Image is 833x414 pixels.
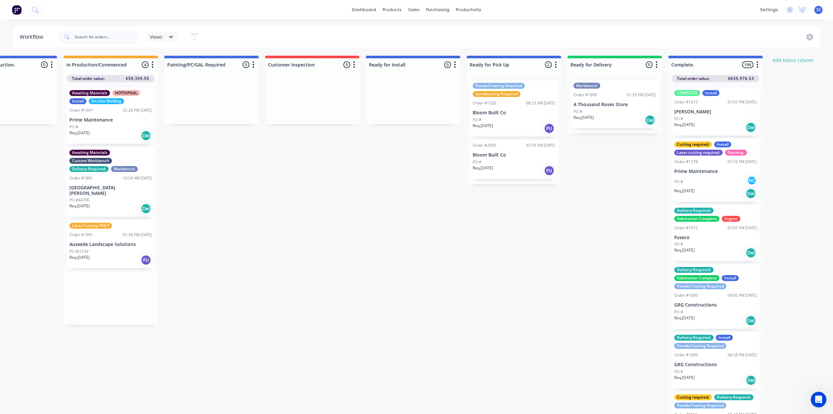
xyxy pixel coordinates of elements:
[141,203,151,214] div: Del
[473,83,525,89] div: PowderCoating Required
[674,225,698,231] div: Order #1515
[67,220,154,268] div: Laser Cutting ONLYOrder #199101:36 PM [DATE]Auswide Landscape SolutionsPO #J1539Req.[DATE]PU
[674,99,698,105] div: Order #1610
[722,216,740,222] div: Urgent
[453,5,484,15] div: productivity
[674,247,695,253] p: Req. [DATE]
[674,362,757,367] p: GRG Constructions
[69,130,90,136] p: Req. [DATE]
[473,117,481,123] p: PO #
[674,369,683,375] p: PO #
[349,5,379,15] a: dashboard
[69,232,93,238] div: Order #1991
[674,150,723,156] div: Laser cutting required.
[20,33,46,41] div: Workflow
[672,264,759,329] div: Delivery Required.Fabrication CompleteInstallPowderCoating RequiredOrder #160004:05 PM [DATE]GRG ...
[473,152,555,158] p: Bloom Built Co
[69,150,110,156] div: Awaiting Materials
[674,141,712,147] div: Cutting required.
[674,216,719,222] div: Fabrication Complete
[769,56,817,65] button: Add status column
[12,5,22,15] img: Factory
[473,159,481,165] p: PO #
[473,110,555,116] p: Bloom Built Co
[728,159,757,165] div: 03:10 PM [DATE]
[757,5,781,15] div: settings
[728,225,757,231] div: 07:01 PM [DATE]
[69,107,93,113] div: Order #1947
[816,7,821,13] span: SS
[69,203,90,209] p: Req. [DATE]
[67,87,154,144] div: Awaiting MaterialsHOTDIPGALInstallOn-Site WeldingOrder #194702:26 PM [DATE]Prime MaintenancePO #R...
[674,403,726,408] div: PowderCoating Required
[811,392,826,407] iframe: Intercom live chat
[674,109,757,115] p: [PERSON_NAME]
[69,124,78,130] p: PO #
[746,122,756,133] div: Del
[746,248,756,258] div: Del
[69,197,90,203] p: PO #44790
[69,242,152,247] p: Auswide Landscape Solutions
[123,175,152,181] div: 10:54 AM [DATE]
[674,90,700,96] div: COMPLETE
[674,309,683,315] p: PO #
[75,30,139,44] input: Search for orders...
[714,394,753,400] div: Delivery Required.
[141,255,151,265] div: PU
[747,176,757,185] div: NC
[72,76,105,82] span: Total order value:
[674,335,714,341] div: Delivery Required.
[674,188,695,194] p: Req. [DATE]
[674,343,726,349] div: PowderCoating Required
[728,99,757,105] div: 07:01 PM [DATE]
[544,123,554,134] div: PU
[123,107,152,113] div: 02:26 PM [DATE]
[725,150,747,156] div: Painting.
[716,335,733,341] div: Install
[746,188,756,199] div: Del
[672,87,759,136] div: COMPLETEInstallOrder #161007:01 PM [DATE][PERSON_NAME]PO #Req.[DATE]Del
[728,352,757,358] div: 06:58 PM [DATE]
[89,98,124,104] div: On-Site Welding
[674,275,719,281] div: Fabrication Complete
[69,254,90,260] p: Req. [DATE]
[473,142,496,148] div: Order #2000
[677,76,710,82] span: Total order value:
[674,159,698,165] div: Order #1578
[674,315,695,321] p: Req. [DATE]
[674,375,695,381] p: Req. [DATE]
[722,275,739,281] div: Install
[544,165,554,176] div: PU
[69,158,112,164] div: Custom Workbench
[674,169,757,174] p: Prime Maintenance
[674,241,683,247] p: PO #
[674,235,757,240] p: Fuseco
[69,175,93,181] div: Order #1881
[526,100,555,106] div: 08:33 AM [DATE]
[126,76,149,82] span: $59,359.55
[141,130,151,141] div: Del
[746,375,756,386] div: Del
[728,292,757,298] div: 04:05 PM [DATE]
[69,117,152,123] p: Prime Maintenance
[123,232,152,238] div: 01:36 PM [DATE]
[702,90,719,96] div: Install
[69,185,152,196] p: [GEOGRAPHIC_DATA][PERSON_NAME]
[672,332,759,388] div: Delivery Required.InstallPowderCoating RequiredOrder #160906:58 PM [DATE]GRG ConstructionsPO #Req...
[674,208,714,214] div: Delivery Required.
[672,205,759,261] div: Delivery Required.Fabrication CompleteUrgentOrder #151507:01 PM [DATE]FusecoPO #Req.[DATE]Del
[470,140,558,179] div: Order #200003:39 PM [DATE]Bloom Built CoPO #Req.[DATE]PU
[674,179,683,185] p: PO #
[405,5,423,15] div: sales
[69,90,110,96] div: Awaiting Materials
[423,5,453,15] div: purchasing
[674,352,698,358] div: Order #1609
[674,116,683,122] p: PO #
[470,80,558,137] div: PowderCoating RequiredSandblasting RequiredOrder #192608:33 AM [DATE]Bloom Built CoPO #Req.[DATE]PU
[112,90,140,96] div: HOTDIPGAL
[379,5,405,15] div: products
[672,139,759,202] div: Cutting required.InstallLaser cutting required.Painting.Order #157803:10 PM [DATE]Prime Maintenan...
[69,223,112,229] div: Laser Cutting ONLY
[473,165,493,171] p: Req. [DATE]
[526,142,555,148] div: 03:39 PM [DATE]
